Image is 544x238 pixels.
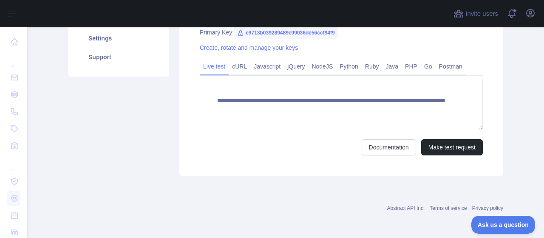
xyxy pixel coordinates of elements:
[284,60,308,73] a: jQuery
[229,60,250,73] a: cURL
[465,9,498,19] span: Invite users
[200,28,483,37] div: Primary Key:
[430,205,467,211] a: Terms of service
[452,7,500,20] button: Invite users
[421,60,436,73] a: Go
[308,60,336,73] a: NodeJS
[200,60,229,73] a: Live test
[436,60,466,73] a: Postman
[200,44,298,51] a: Create, rotate and manage your keys
[7,155,20,172] div: ...
[472,205,503,211] a: Privacy policy
[382,60,402,73] a: Java
[78,29,159,48] a: Settings
[362,60,382,73] a: Ruby
[250,60,284,73] a: Javascript
[421,139,483,155] button: Make test request
[78,48,159,66] a: Support
[387,205,425,211] a: Abstract API Inc.
[362,139,416,155] a: Documentation
[471,216,535,234] iframe: Toggle Customer Support
[234,26,338,39] span: e9713b039289489c99036de56ccf94f9
[7,51,20,68] div: ...
[336,60,362,73] a: Python
[402,60,421,73] a: PHP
